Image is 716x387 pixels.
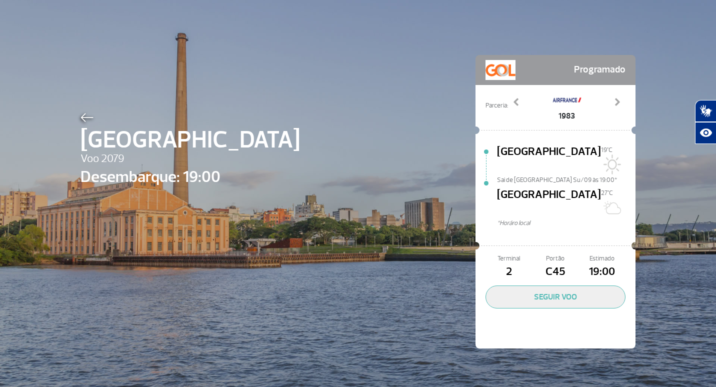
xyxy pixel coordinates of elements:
[601,154,621,174] img: Sol
[485,285,625,308] button: SEGUIR VOO
[695,100,716,144] div: Plugin de acessibilidade da Hand Talk.
[601,146,612,154] span: 19°C
[80,150,300,167] span: Voo 2079
[497,175,635,182] span: Sai de [GEOGRAPHIC_DATA] Su/09 às 19:00*
[601,189,613,197] span: 27°C
[532,263,578,280] span: C45
[485,101,508,110] span: Parceria:
[497,186,601,218] span: [GEOGRAPHIC_DATA]
[601,197,621,217] img: Sol com muitas nuvens
[579,254,625,263] span: Estimado
[695,100,716,122] button: Abrir tradutor de língua de sinais.
[532,254,578,263] span: Portão
[574,60,625,80] span: Programado
[80,122,300,158] span: [GEOGRAPHIC_DATA]
[80,165,300,189] span: Desembarque: 19:00
[497,143,601,175] span: [GEOGRAPHIC_DATA]
[695,122,716,144] button: Abrir recursos assistivos.
[579,263,625,280] span: 19:00
[485,254,532,263] span: Terminal
[485,263,532,280] span: 2
[552,110,582,122] span: 1983
[497,218,635,228] span: *Horáro local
